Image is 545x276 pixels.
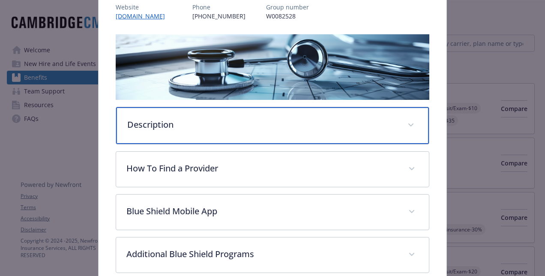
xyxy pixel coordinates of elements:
[192,3,246,12] p: Phone
[116,12,172,20] a: [DOMAIN_NAME]
[126,248,398,261] p: Additional Blue Shield Programs
[266,3,309,12] p: Group number
[266,12,309,21] p: W0082528
[126,205,398,218] p: Blue Shield Mobile App
[116,152,429,187] div: How To Find a Provider
[116,195,429,230] div: Blue Shield Mobile App
[126,162,398,175] p: How To Find a Provider
[127,118,397,131] p: Description
[116,3,172,12] p: Website
[116,34,429,100] img: banner
[116,107,429,144] div: Description
[116,237,429,273] div: Additional Blue Shield Programs
[192,12,246,21] p: [PHONE_NUMBER]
